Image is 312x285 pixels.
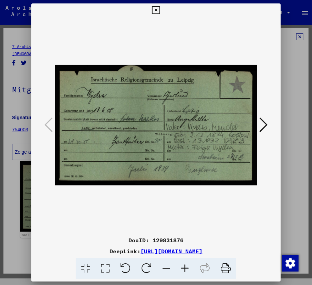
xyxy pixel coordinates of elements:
[31,236,281,244] div: DocID: 129831876
[282,255,299,272] img: Zustimmung ändern
[55,17,258,233] img: 001.jpg
[141,248,202,255] a: [URL][DOMAIN_NAME]
[31,247,281,255] div: DeepLink:
[282,255,298,271] div: Zustimmung ändern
